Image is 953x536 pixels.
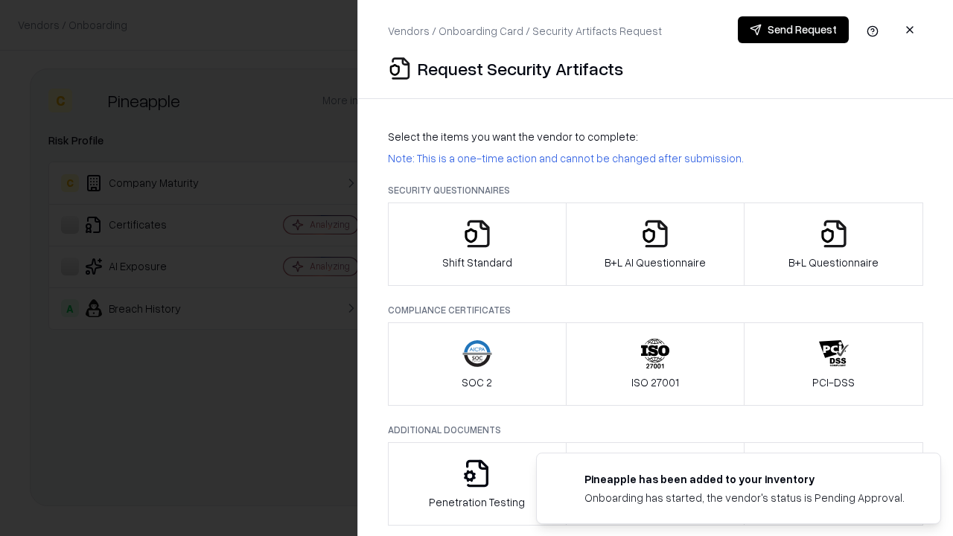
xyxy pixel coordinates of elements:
button: PCI-DSS [744,322,923,406]
button: B+L Questionnaire [744,202,923,286]
p: Additional Documents [388,424,923,436]
p: SOC 2 [462,374,492,390]
button: B+L AI Questionnaire [566,202,745,286]
p: Security Questionnaires [388,184,923,197]
button: Privacy Policy [566,442,745,526]
p: Compliance Certificates [388,304,923,316]
p: B+L Questionnaire [788,255,879,270]
p: Vendors / Onboarding Card / Security Artifacts Request [388,23,662,39]
div: Onboarding has started, the vendor's status is Pending Approval. [584,490,905,505]
button: Data Processing Agreement [744,442,923,526]
button: SOC 2 [388,322,567,406]
div: Pineapple has been added to your inventory [584,471,905,487]
p: ISO 27001 [631,374,679,390]
p: Request Security Artifacts [418,57,623,80]
button: Shift Standard [388,202,567,286]
button: Send Request [738,16,849,43]
p: Penetration Testing [429,494,525,510]
img: pineappleenergy.com [555,471,573,489]
p: PCI-DSS [812,374,855,390]
button: Penetration Testing [388,442,567,526]
p: B+L AI Questionnaire [605,255,706,270]
p: Note: This is a one-time action and cannot be changed after submission. [388,150,923,166]
button: ISO 27001 [566,322,745,406]
p: Shift Standard [442,255,512,270]
p: Select the items you want the vendor to complete: [388,129,923,144]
